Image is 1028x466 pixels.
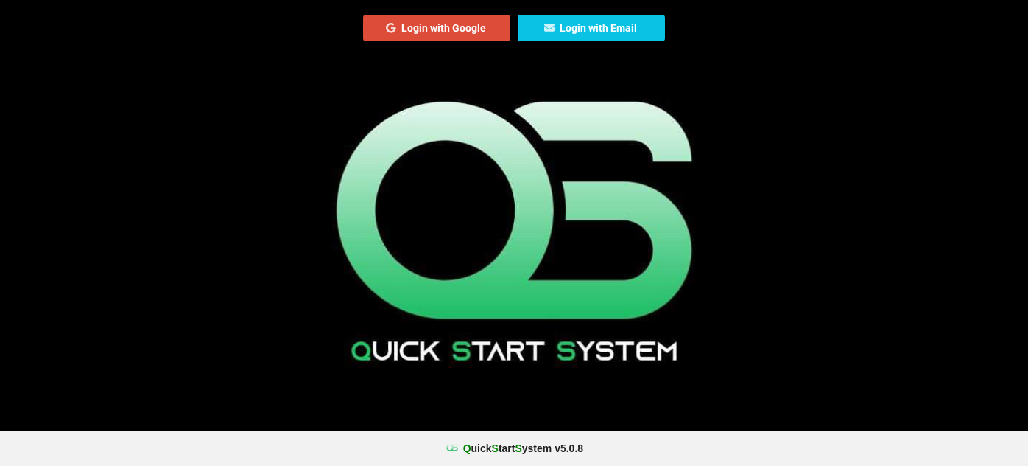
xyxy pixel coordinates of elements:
span: Q [463,442,471,454]
span: S [515,442,521,454]
span: S [492,442,499,454]
button: Login with Google [363,15,510,41]
img: favicon.ico [445,441,460,456]
b: uick tart ystem v 5.0.8 [463,441,583,456]
button: Login with Email [518,15,665,41]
